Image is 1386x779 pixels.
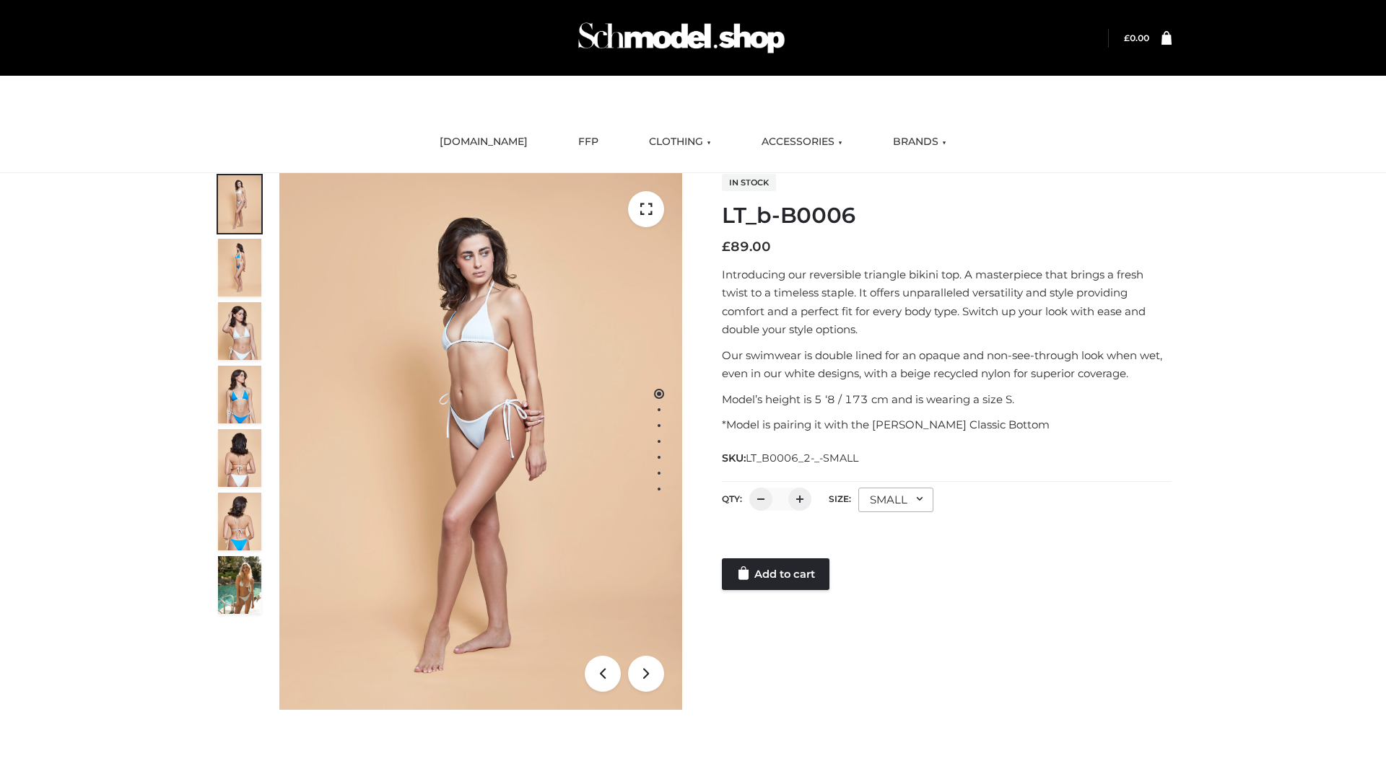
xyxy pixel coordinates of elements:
[218,429,261,487] img: ArielClassicBikiniTop_CloudNine_AzureSky_OW114ECO_7-scaled.jpg
[829,493,851,504] label: Size:
[218,493,261,550] img: ArielClassicBikiniTop_CloudNine_AzureSky_OW114ECO_8-scaled.jpg
[858,488,933,512] div: SMALL
[722,493,742,504] label: QTY:
[722,239,771,255] bdi: 89.00
[722,239,731,255] span: £
[1124,32,1149,43] a: £0.00
[638,126,722,158] a: CLOTHING
[722,346,1172,383] p: Our swimwear is double lined for an opaque and non-see-through look when wet, even in our white d...
[218,175,261,233] img: ArielClassicBikiniTop_CloudNine_AzureSky_OW114ECO_1-scaled.jpg
[722,265,1172,339] p: Introducing our reversible triangle bikini top. A masterpiece that brings a fresh twist to a time...
[722,558,829,590] a: Add to cart
[882,126,957,158] a: BRANDS
[751,126,853,158] a: ACCESSORIES
[722,203,1172,229] h1: LT_b-B0006
[722,390,1172,409] p: Model’s height is 5 ‘8 / 173 cm and is wearing a size S.
[218,239,261,296] img: ArielClassicBikiniTop_CloudNine_AzureSky_OW114ECO_2-scaled.jpg
[567,126,609,158] a: FFP
[429,126,539,158] a: [DOMAIN_NAME]
[1124,32,1130,43] span: £
[722,174,776,191] span: In stock
[746,452,858,465] span: LT_B0006_2-_-SMALL
[1124,32,1149,43] bdi: 0.00
[573,9,790,66] img: Schmodel Admin 964
[722,415,1172,434] p: *Model is pairing it with the [PERSON_NAME] Classic Bottom
[722,449,860,467] span: SKU:
[279,173,682,710] img: ArielClassicBikiniTop_CloudNine_AzureSky_OW114ECO_1
[218,302,261,360] img: ArielClassicBikiniTop_CloudNine_AzureSky_OW114ECO_3-scaled.jpg
[218,366,261,423] img: ArielClassicBikiniTop_CloudNine_AzureSky_OW114ECO_4-scaled.jpg
[218,556,261,614] img: Arieltop_CloudNine_AzureSky2.jpg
